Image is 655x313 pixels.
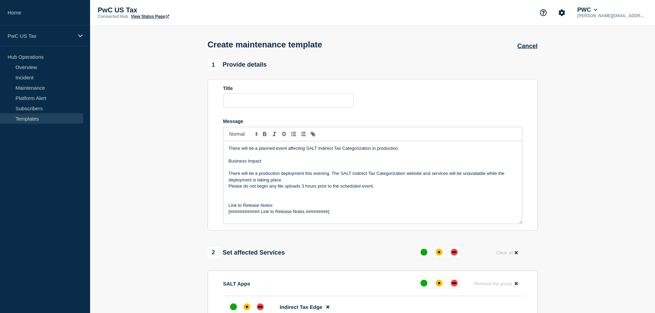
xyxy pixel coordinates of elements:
div: down [257,303,264,310]
p: Please do not begin any file uploads 3 hours prior to the scheduled event. [229,183,517,189]
button: up [418,246,430,258]
button: down [448,277,460,289]
button: Account settings [555,5,569,20]
p: [############ Link to Release Notes #########] [229,209,517,215]
p: PwC US Tax [8,33,74,39]
p: PwC US Tax [98,6,235,14]
p: Link to Release Notes: [229,202,517,209]
div: affected [436,280,443,287]
div: Message [223,141,522,224]
div: Message [223,119,522,124]
button: Remove the group [470,277,522,290]
div: Title [223,86,354,91]
p: Connected Hub [98,14,128,19]
div: up [230,303,237,310]
div: down [451,280,458,287]
a: View Status Page [131,14,169,19]
button: Cancel [517,43,537,50]
p: There will be a planned event affecting SALT Indirect Tax Categorization in production. [229,145,517,152]
div: Set affected Services [208,247,285,258]
div: down [451,249,458,256]
div: affected [243,303,250,310]
span: 1 [208,59,219,71]
span: 2 [208,247,219,258]
span: Font size [226,130,260,138]
p: Business Impact [229,158,517,164]
button: Toggle italic text [270,130,279,138]
button: affected [433,277,445,289]
div: up [421,249,427,256]
button: PWC [576,7,599,13]
span: Indirect Tax Edge [280,304,323,310]
div: affected [436,249,443,256]
button: Toggle bold text [260,130,270,138]
button: Toggle ordered list [289,130,298,138]
p: There will be a production deployment this evening. The SALT Indirect Tax Categorization website ... [229,170,517,183]
button: up [418,277,430,289]
button: down [448,246,460,258]
button: Toggle strikethrough text [279,130,289,138]
button: Support [536,5,550,20]
button: Clear all [492,246,522,259]
input: Title [223,93,354,108]
span: Remove the group [474,281,512,286]
p: [PERSON_NAME][EMAIL_ADDRESS][PERSON_NAME][DOMAIN_NAME] [576,13,647,18]
div: up [421,280,427,287]
button: Toggle link [308,130,318,138]
h1: Create maintenance template [208,40,322,49]
p: SALT Apps [223,281,250,287]
div: Provide details [208,59,267,71]
button: affected [433,246,445,258]
button: Toggle bulleted list [298,130,308,138]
